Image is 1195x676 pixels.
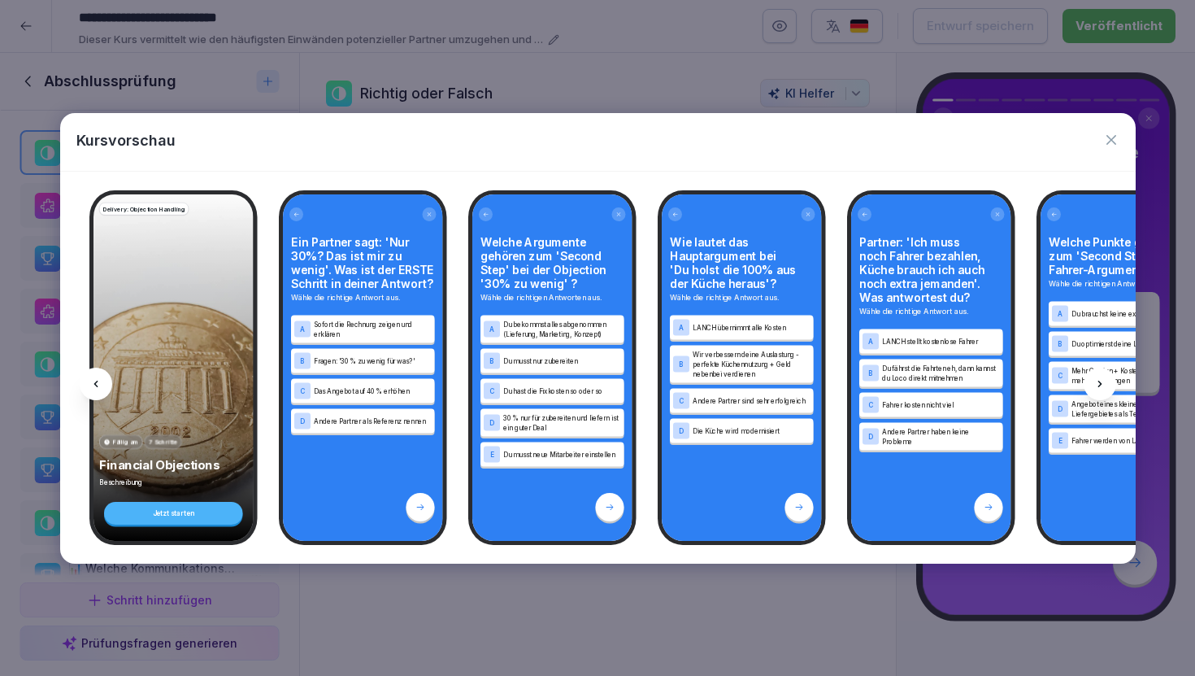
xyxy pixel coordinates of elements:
p: C [489,387,494,395]
p: Mehr Gewinn + Kostendeckung durch mehr Bestellungen [1071,365,1189,385]
p: A [300,325,305,333]
p: E [489,451,493,458]
p: Wähle die richtige Antwort aus. [859,306,1003,317]
p: Wähle die richtige Antwort aus. [670,292,814,303]
p: Du musst neue Mitarbeiter einstellen [503,449,621,459]
p: Andere Partner sind sehr erfolgreich [693,395,810,405]
p: LANCH übernimmt alle Kosten [693,322,810,332]
p: Financial Objections [99,457,248,473]
h4: Welche Argumente gehören zum 'Second Step' bei der Objection '30% zu wenig' ? [480,235,624,290]
p: Wähle die richtigen Antworten aus. [1049,278,1193,290]
p: Andere Partner als Referenz nennen [314,416,432,425]
p: Sofort die Rechnung zeigen und erklären [314,319,432,338]
p: Du musst nur zubereiten [503,355,621,365]
p: Wir verbessern deine Auslastung - perfekte Küchennutzung + Geld nebenbei verdienen [693,349,810,378]
p: Du hast die Fixkosten so oder so [503,386,621,395]
p: 30% nur für zubereiten und liefern ist ein guter Deal [503,412,621,432]
p: Die Küche wird modernisiert [693,425,810,435]
p: D [868,433,873,440]
p: Fragen: '30% zu wenig für was?' [314,355,432,365]
p: C [679,397,684,404]
h4: Wie lautet das Hauptargument bei 'Du holst die 100% aus der Küche heraus'? [670,235,814,290]
p: C [1058,372,1062,379]
p: Andere Partner haben keine Probleme [882,426,1000,446]
p: C [300,387,305,395]
p: D [489,419,494,426]
p: Du optimierst deine Lieferungen [1071,338,1189,348]
p: C [868,401,873,408]
div: Jetzt starten [104,502,243,525]
p: A [868,338,873,345]
p: E [1058,437,1062,444]
p: B [868,369,873,377]
p: Wähle die richtigen Antworten aus. [480,292,624,303]
h4: Ein Partner sagt: 'Nur 30%? Das ist mir zu wenig'. Was ist der ERSTE Schritt in deiner Antwort? [291,235,435,290]
p: B [679,360,684,368]
p: Du brauchst keine extra Fahrer [1071,308,1189,318]
p: 7 Schritte [149,438,177,447]
h4: Partner: 'Ich muss noch Fahrer bezahlen, Küche brauch ich auch noch extra jemanden'. Was antworte... [859,235,1003,304]
p: Du fährst die Fahrten eh, dann kannst du Loco direkt mitnehmen [882,363,1000,382]
p: Das Angebot auf 40% erhöhen [314,386,432,395]
p: A [489,325,494,333]
p: LANCH stellt kostenlose Fahrer [882,336,1000,346]
p: Kursvorschau [76,129,176,151]
p: A [679,324,684,331]
p: Delivery: Objection Handling [102,204,185,213]
p: Fällig am [112,438,138,447]
p: B [300,357,305,364]
p: D [300,417,305,425]
p: Fahrer werden von LANCH bezahlt [1071,435,1189,445]
p: B [489,357,494,364]
h4: Welche Punkte gehören zum 'Second Step' der Fahrer-Argumentation? [1049,235,1193,277]
p: B [1058,340,1062,347]
p: Fahrer kosten nicht viel [882,399,1000,409]
p: D [679,427,684,434]
p: Beschreibung [99,478,248,486]
p: Wähle die richtige Antwort aus. [291,292,435,303]
p: Du bekommst alles abgenommen (Lieferung, Marketing, Konzept) [503,319,621,338]
p: A [1058,310,1062,317]
p: D [1058,405,1062,412]
p: Angebot eines kleineren Liefergebietes als Test [1071,399,1189,418]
